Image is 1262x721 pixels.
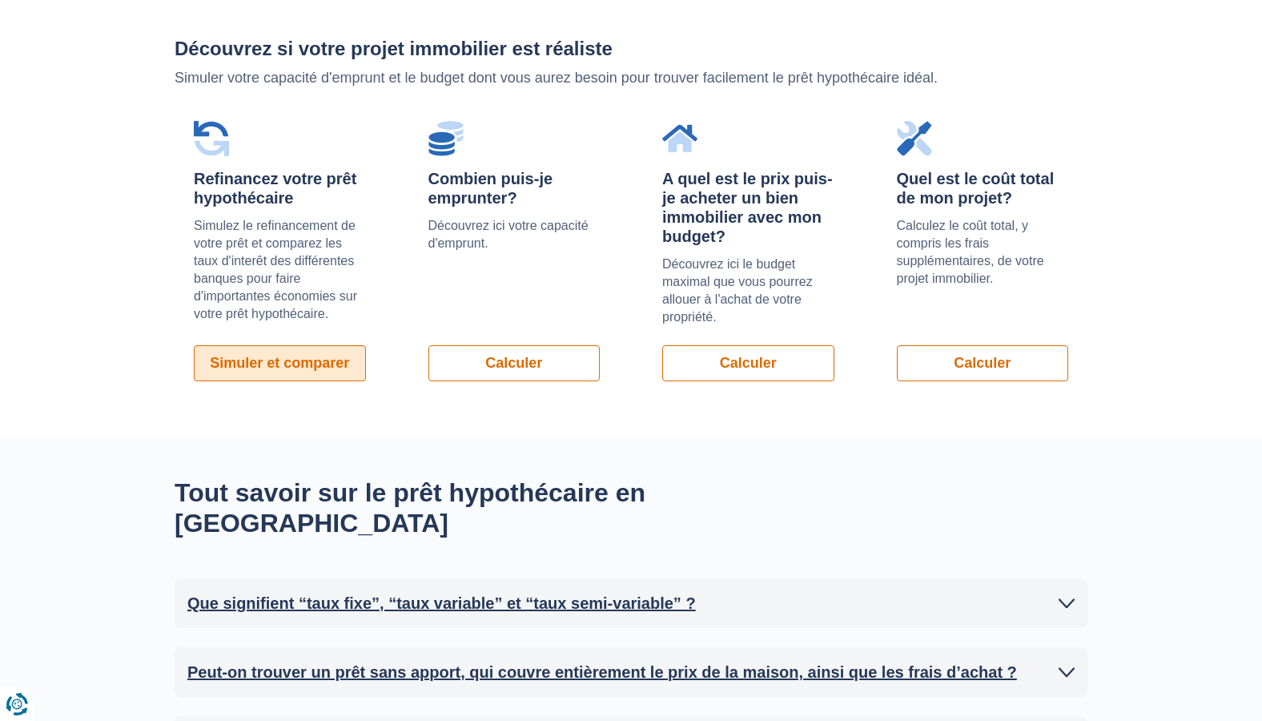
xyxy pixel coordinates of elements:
[194,169,366,207] div: Refinancez votre prêt hypothécaire
[662,345,834,381] a: Calculer
[897,217,1069,288] p: Calculez le coût total, y compris les frais supplémentaires, de votre projet immobilier.
[662,256,834,326] p: Découvrez ici le budget maximal que vous pourrez allouer à l'achat de votre propriété.
[662,169,834,246] div: A quel est le prix puis-je acheter un bien immobilier avec mon budget?
[194,217,366,323] p: Simulez le refinancement de votre prêt et comparez les taux d'interêt des différentes banques pou...
[897,121,932,156] img: Quel est le coût total de mon projet?
[897,169,1069,207] div: Quel est le coût total de mon projet?
[662,121,697,156] img: A quel est le prix puis-je acheter un bien immobilier avec mon budget?
[428,169,601,207] div: Combien puis-je emprunter?
[428,121,464,156] img: Combien puis-je emprunter?
[187,660,1075,684] a: Peut-on trouver un prêt sans apport, qui couvre entièrement le prix de la maison, ainsi que les f...
[175,38,1087,59] h2: Découvrez si votre projet immobilier est réaliste
[897,345,1069,381] a: Calculer
[428,345,601,381] a: Calculer
[187,591,1075,615] a: Que signifient “taux fixe”, “taux variable” et “taux semi-variable” ?
[175,68,1087,89] p: Simuler votre capacité d'emprunt et le budget dont vous aurez besoin pour trouver facilement le p...
[428,217,601,252] p: Découvrez ici votre capacité d'emprunt.
[194,345,366,381] a: Simuler et comparer
[187,660,1017,684] h2: Peut-on trouver un prêt sans apport, qui couvre entièrement le prix de la maison, ainsi que les f...
[175,477,775,539] h2: Tout savoir sur le prêt hypothécaire en [GEOGRAPHIC_DATA]
[187,591,696,615] h2: Que signifient “taux fixe”, “taux variable” et “taux semi-variable” ?
[194,121,229,156] img: Refinancez votre prêt hypothécaire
